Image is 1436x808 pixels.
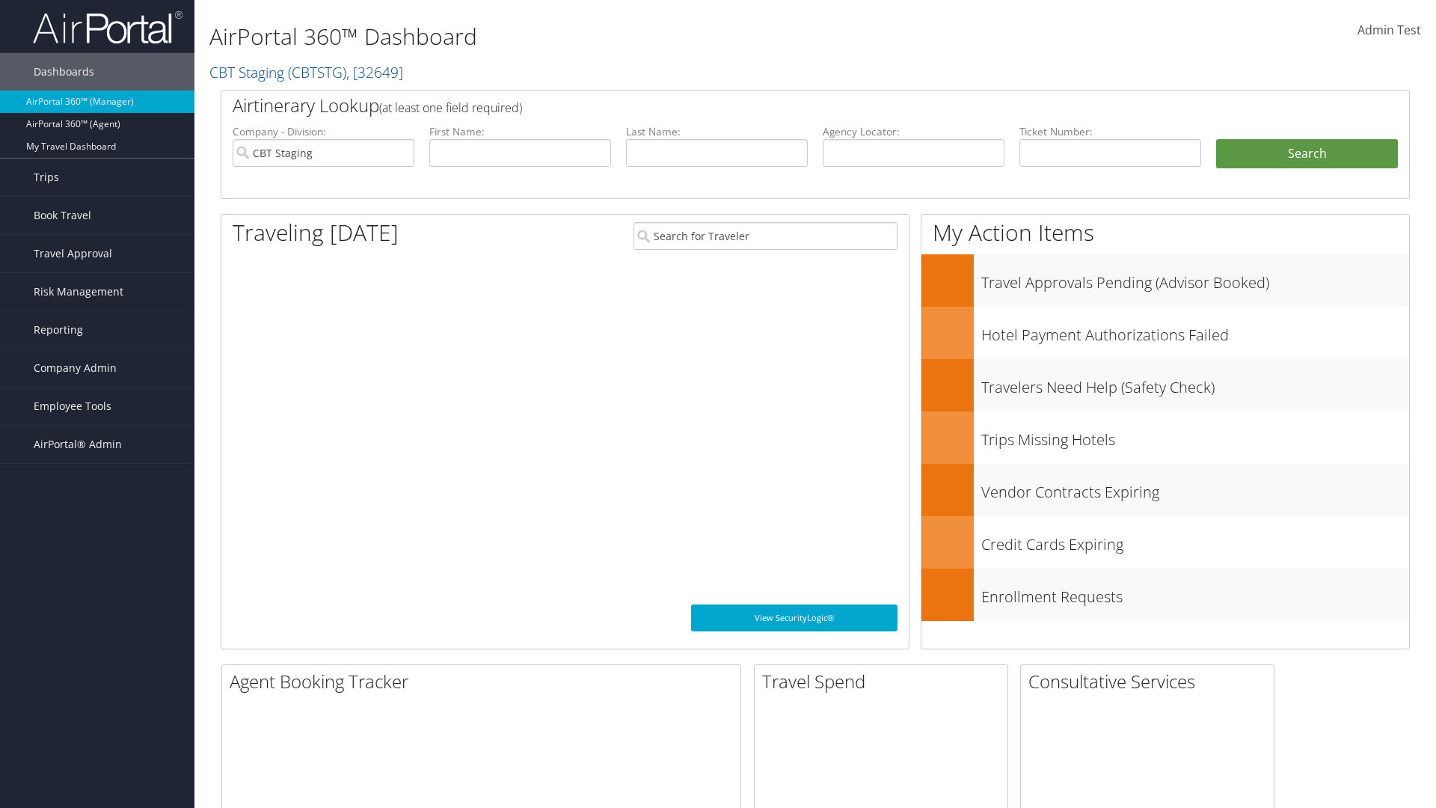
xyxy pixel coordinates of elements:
a: CBT Staging [209,62,403,82]
h1: Traveling [DATE] [233,217,399,248]
a: Trips Missing Hotels [921,411,1409,464]
span: ( CBTSTG ) [288,62,346,82]
a: Travel Approvals Pending (Advisor Booked) [921,254,1409,307]
a: Admin Test [1357,7,1421,54]
span: (at least one field required) [379,100,522,116]
h3: Vendor Contracts Expiring [981,474,1409,503]
h3: Trips Missing Hotels [981,422,1409,450]
h1: AirPortal 360™ Dashboard [209,21,1017,52]
h3: Travel Approvals Pending (Advisor Booked) [981,265,1409,293]
span: Company Admin [34,349,117,387]
h3: Credit Cards Expiring [981,527,1409,555]
span: Trips [34,159,59,196]
h2: Airtinerary Lookup [233,93,1299,118]
span: Risk Management [34,273,123,310]
a: Credit Cards Expiring [921,516,1409,569]
span: Admin Test [1357,22,1421,38]
h2: Consultative Services [1028,669,1274,694]
input: Search for Traveler [633,222,897,250]
span: , [ 32649 ] [346,62,403,82]
h2: Travel Spend [762,669,1007,694]
label: Company - Division: [233,124,414,139]
h3: Enrollment Requests [981,579,1409,607]
a: View SecurityLogic® [691,605,897,631]
h3: Hotel Payment Authorizations Failed [981,317,1409,346]
label: Ticket Number: [1019,124,1201,139]
span: Travel Approval [34,235,112,272]
span: Employee Tools [34,388,111,425]
h2: Agent Booking Tracker [230,669,740,694]
a: Travelers Need Help (Safety Check) [921,359,1409,411]
a: Hotel Payment Authorizations Failed [921,307,1409,359]
span: Reporting [34,311,83,349]
span: AirPortal® Admin [34,426,122,463]
span: Dashboards [34,53,94,91]
img: airportal-logo.png [33,10,182,45]
h3: Travelers Need Help (Safety Check) [981,370,1409,398]
span: Book Travel [34,197,91,234]
button: Search [1216,139,1398,169]
h1: My Action Items [921,217,1409,248]
label: Agency Locator: [823,124,1004,139]
label: First Name: [429,124,611,139]
a: Enrollment Requests [921,569,1409,621]
label: Last Name: [626,124,808,139]
a: Vendor Contracts Expiring [921,464,1409,516]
